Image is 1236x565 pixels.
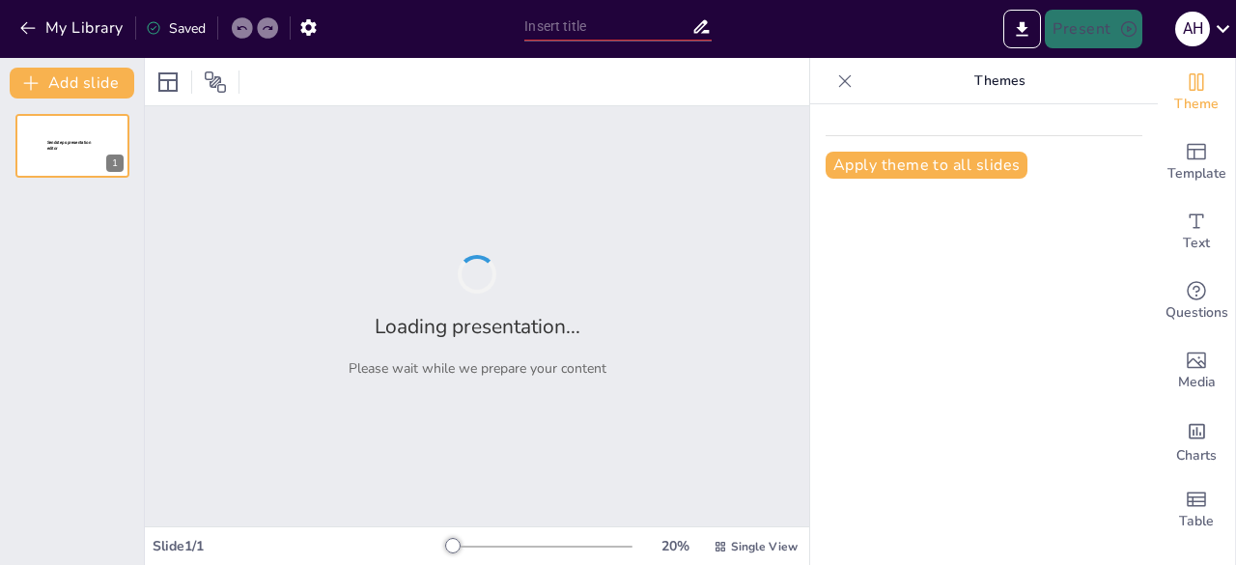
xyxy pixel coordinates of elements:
button: Export to PowerPoint [1003,10,1041,48]
span: Charts [1176,445,1217,466]
div: Add ready made slides [1158,127,1235,197]
div: Change the overall theme [1158,58,1235,127]
div: Add charts and graphs [1158,406,1235,475]
div: 1 [15,114,129,178]
span: Media [1178,372,1216,393]
span: Questions [1166,302,1228,324]
span: Table [1179,511,1214,532]
button: A H [1175,10,1210,48]
div: Add images, graphics, shapes or video [1158,336,1235,406]
span: Position [204,71,227,94]
div: 20 % [652,537,698,555]
button: My Library [14,13,131,43]
div: Add text boxes [1158,197,1235,267]
div: Add a table [1158,475,1235,545]
button: Apply theme to all slides [826,152,1027,179]
span: Text [1183,233,1210,254]
div: 1 [106,155,124,172]
div: Slide 1 / 1 [153,537,447,555]
button: Add slide [10,68,134,99]
span: Template [1167,163,1226,184]
div: A H [1175,12,1210,46]
p: Themes [860,58,1138,104]
input: Insert title [524,13,690,41]
span: Theme [1174,94,1219,115]
button: Present [1045,10,1141,48]
div: Layout [153,67,183,98]
div: Saved [146,19,206,38]
h2: Loading presentation... [375,313,580,340]
div: Get real-time input from your audience [1158,267,1235,336]
p: Please wait while we prepare your content [349,359,606,378]
span: Sendsteps presentation editor [47,140,91,151]
span: Single View [731,539,798,554]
